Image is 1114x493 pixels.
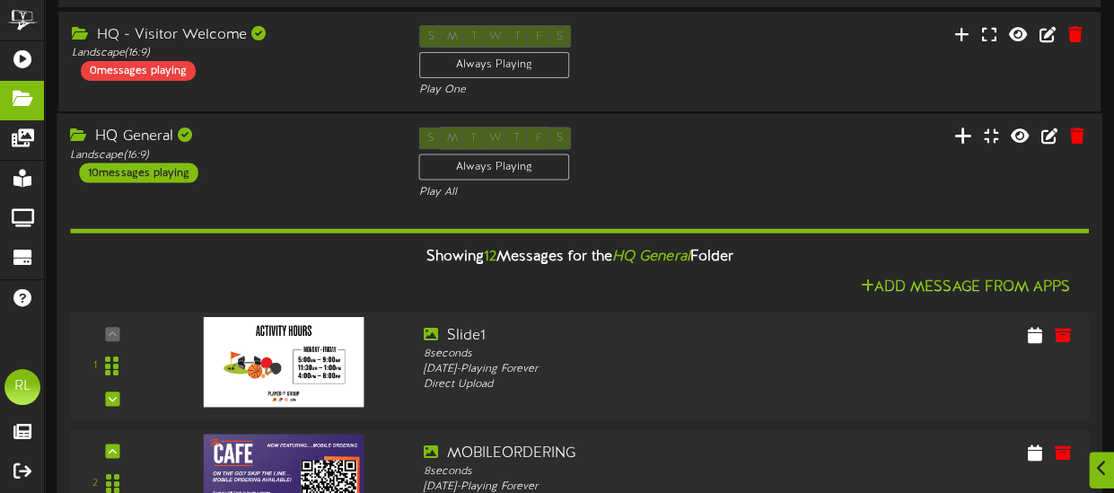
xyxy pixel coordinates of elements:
div: Direct Upload [423,377,820,392]
div: HQ - Visitor Welcome [72,25,392,46]
i: HQ General [612,249,689,265]
div: MOBILEORDERING [423,443,820,463]
div: Slide1 [423,326,820,347]
div: Landscape ( 16:9 ) [70,147,391,163]
button: Add Message From Apps [855,277,1075,299]
div: HQ General [70,127,391,147]
img: ba93c8a4-b426-4ebb-929b-7ce8c6b6fd48.jpg [204,317,364,407]
div: 0 messages playing [81,61,196,81]
div: Play One [419,83,740,98]
div: Showing Messages for the Folder [57,238,1101,277]
div: Landscape ( 16:9 ) [72,46,392,61]
div: 8 seconds [423,463,820,479]
div: [DATE] - Playing Forever [423,362,820,377]
div: 10 messages playing [79,163,197,183]
div: Always Playing [418,154,569,180]
div: Always Playing [419,52,569,78]
div: 8 seconds [423,347,820,362]
div: Play All [418,185,740,200]
span: 12 [484,249,496,265]
div: RL [4,369,40,405]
